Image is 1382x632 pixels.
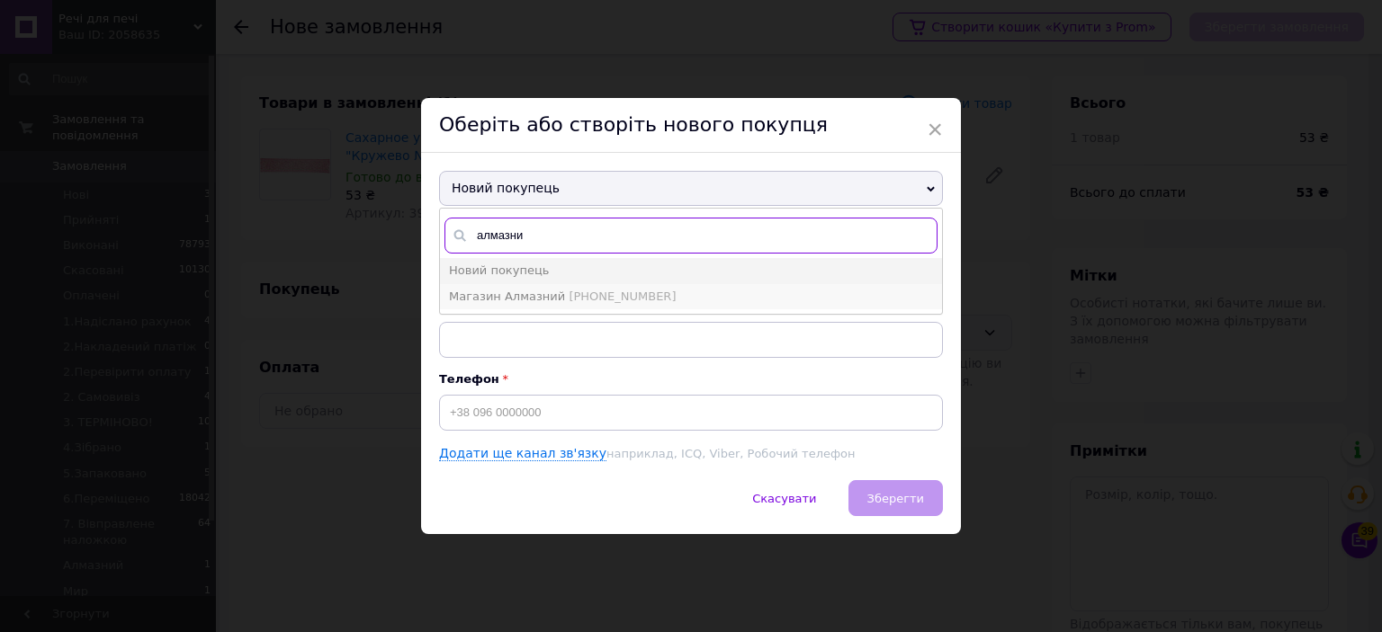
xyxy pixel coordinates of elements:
[569,289,676,303] span: [PHONE_NUMBER]
[439,372,943,386] p: Телефон
[449,289,565,303] span: Магазин Алмазний
[439,171,943,207] span: Новий покупець
[927,114,943,145] span: ×
[421,98,961,153] div: Оберіть або створіть нового покупця
[449,263,549,277] span: Новий покупець
[439,395,943,431] input: +38 096 0000000
[733,480,835,516] button: Скасувати
[752,492,816,505] span: Скасувати
[606,447,855,460] span: наприклад, ICQ, Viber, Робочий телефон
[439,446,606,461] a: Додати ще канал зв'язку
